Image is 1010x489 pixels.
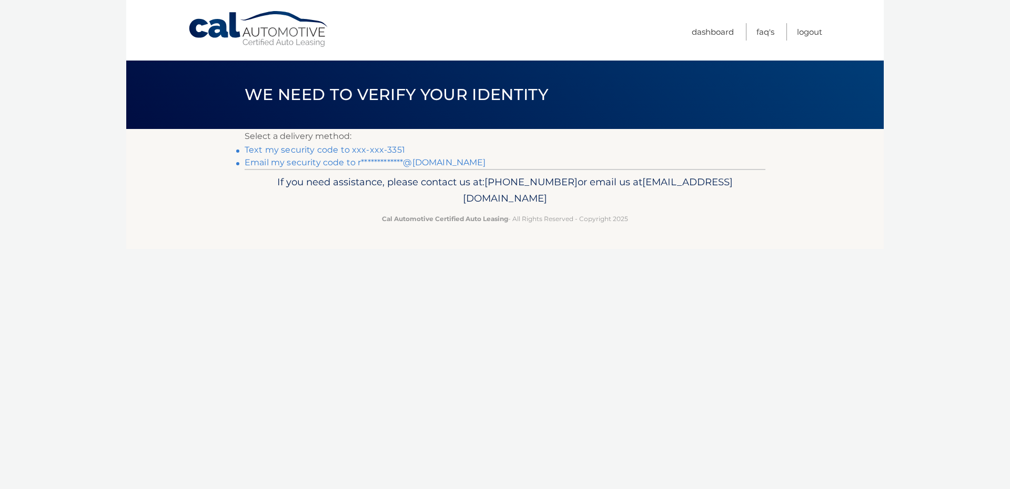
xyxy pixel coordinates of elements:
p: Select a delivery method: [245,129,765,144]
a: FAQ's [756,23,774,41]
a: Dashboard [692,23,734,41]
span: [PHONE_NUMBER] [484,176,578,188]
a: Text my security code to xxx-xxx-3351 [245,145,405,155]
a: Logout [797,23,822,41]
p: If you need assistance, please contact us at: or email us at [251,174,759,207]
a: Cal Automotive [188,11,330,48]
p: - All Rights Reserved - Copyright 2025 [251,213,759,224]
strong: Cal Automotive Certified Auto Leasing [382,215,508,223]
span: We need to verify your identity [245,85,548,104]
